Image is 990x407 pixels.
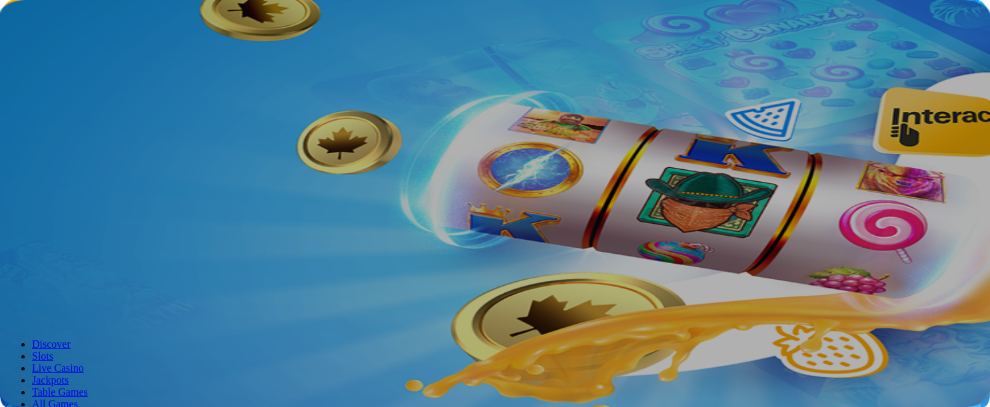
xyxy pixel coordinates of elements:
a: Table Games [32,386,88,398]
a: Discover [32,338,71,350]
a: Slots [32,350,53,362]
a: Jackpots [32,374,69,386]
a: Live Casino [32,362,84,374]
